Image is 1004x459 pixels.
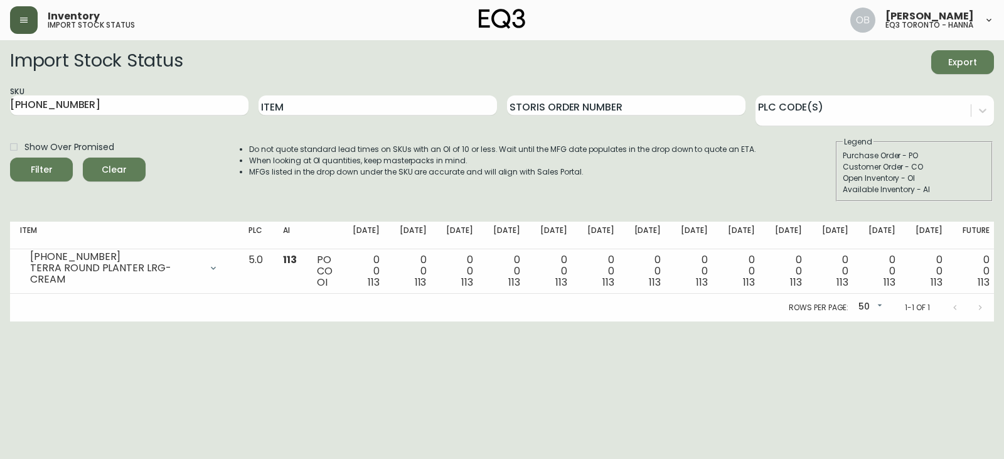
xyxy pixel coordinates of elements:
[283,252,297,267] span: 113
[843,161,986,173] div: Customer Order - CO
[963,254,990,288] div: 0 0
[249,166,756,178] li: MFGs listed in the drop down under the SKU are accurate and will align with Sales Portal.
[765,222,812,249] th: [DATE]
[10,222,238,249] th: Item
[868,254,895,288] div: 0 0
[353,254,380,288] div: 0 0
[885,11,974,21] span: [PERSON_NAME]
[843,173,986,184] div: Open Inventory - OI
[624,222,671,249] th: [DATE]
[555,275,567,289] span: 113
[577,222,624,249] th: [DATE]
[343,222,390,249] th: [DATE]
[479,9,525,29] img: logo
[853,297,885,318] div: 50
[885,21,973,29] h5: eq3 toronto - hanna
[48,21,135,29] h5: import stock status
[671,222,718,249] th: [DATE]
[30,262,201,285] div: TERRA ROUND PLANTER LRG-CREAM
[790,275,802,289] span: 113
[415,275,427,289] span: 113
[317,275,328,289] span: OI
[775,254,802,288] div: 0 0
[540,254,567,288] div: 0 0
[436,222,483,249] th: [DATE]
[836,275,848,289] span: 113
[400,254,427,288] div: 0 0
[843,184,986,195] div: Available Inventory - AI
[508,275,520,289] span: 113
[10,50,183,74] h2: Import Stock Status
[273,222,307,249] th: AI
[916,254,943,288] div: 0 0
[530,222,577,249] th: [DATE]
[681,254,708,288] div: 0 0
[30,251,201,262] div: [PHONE_NUMBER]
[24,141,114,154] span: Show Over Promised
[249,144,756,155] li: Do not quote standard lead times on SKUs with an OI of 10 or less. Wait until the MFG date popula...
[461,275,473,289] span: 113
[931,275,943,289] span: 113
[368,275,380,289] span: 113
[743,275,755,289] span: 113
[446,254,473,288] div: 0 0
[728,254,755,288] div: 0 0
[249,155,756,166] li: When looking at OI quantities, keep masterpacks in mind.
[83,158,146,181] button: Clear
[317,254,333,288] div: PO CO
[10,158,73,181] button: Filter
[634,254,661,288] div: 0 0
[696,275,708,289] span: 113
[843,136,873,148] legend: Legend
[20,254,228,282] div: [PHONE_NUMBER]TERRA ROUND PLANTER LRG-CREAM
[649,275,661,289] span: 113
[812,222,859,249] th: [DATE]
[718,222,765,249] th: [DATE]
[822,254,849,288] div: 0 0
[884,275,895,289] span: 113
[941,55,984,70] span: Export
[238,249,273,294] td: 5.0
[93,162,136,178] span: Clear
[931,50,994,74] button: Export
[31,162,53,178] div: Filter
[493,254,520,288] div: 0 0
[48,11,100,21] span: Inventory
[602,275,614,289] span: 113
[905,222,953,249] th: [DATE]
[905,302,930,313] p: 1-1 of 1
[789,302,848,313] p: Rows per page:
[953,222,1000,249] th: Future
[587,254,614,288] div: 0 0
[843,150,986,161] div: Purchase Order - PO
[858,222,905,249] th: [DATE]
[483,222,530,249] th: [DATE]
[978,275,990,289] span: 113
[238,222,273,249] th: PLC
[390,222,437,249] th: [DATE]
[850,8,875,33] img: 8e0065c524da89c5c924d5ed86cfe468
